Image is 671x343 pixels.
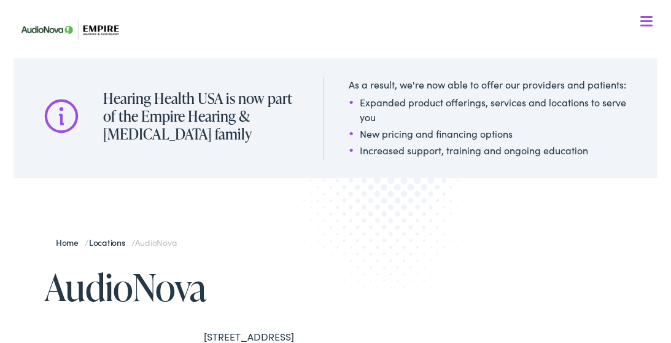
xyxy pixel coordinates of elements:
[349,95,627,124] li: Expanded product offerings, services and locations to serve you
[349,143,627,157] li: Increased support, training and ongoing education
[23,49,657,87] a: What We Offer
[349,77,627,92] div: As a result, we're now able to offer our providers and patients:
[89,236,131,248] a: Locations
[56,236,177,248] span: / /
[135,236,177,248] span: AudioNova
[349,126,627,141] li: New pricing and financing options
[103,90,299,143] h2: Hearing Health USA is now part of the Empire Hearing & [MEDICAL_DATA] family
[44,267,336,307] h1: AudioNova
[56,236,85,248] a: Home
